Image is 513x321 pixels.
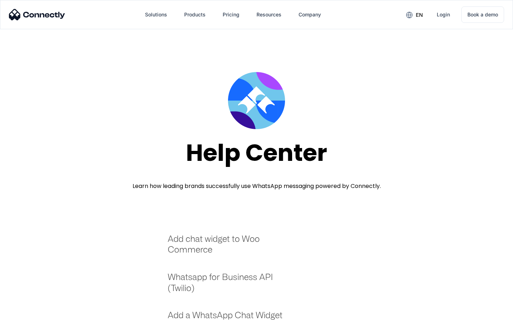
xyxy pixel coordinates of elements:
[217,6,245,23] a: Pricing
[133,182,381,190] div: Learn how leading brands successfully use WhatsApp messaging powered by Connectly.
[168,233,292,262] a: Add chat widget to Woo Commerce
[168,271,292,300] a: Whatsapp for Business API (Twilio)
[186,140,327,166] div: Help Center
[299,10,321,20] div: Company
[256,10,281,20] div: Resources
[145,10,167,20] div: Solutions
[9,9,65,20] img: Connectly Logo
[461,6,504,23] a: Book a demo
[14,309,43,319] ul: Language list
[416,10,423,20] div: en
[437,10,450,20] div: Login
[184,10,206,20] div: Products
[223,10,239,20] div: Pricing
[431,6,456,23] a: Login
[7,309,43,319] aside: Language selected: English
